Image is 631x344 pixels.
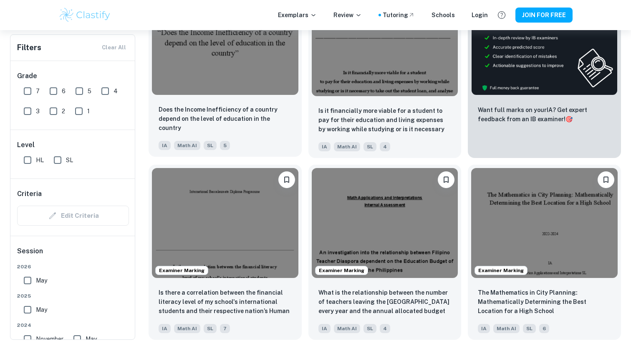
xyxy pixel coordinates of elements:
[204,324,217,333] span: SL
[515,8,573,23] button: JOIN FOR FREE
[149,165,302,340] a: Examiner MarkingPlease log in to bookmark exemplarsIs there a correlation between the financial l...
[66,155,73,165] span: SL
[86,334,97,344] span: May
[174,324,200,333] span: Math AI
[156,267,208,274] span: Examiner Marking
[220,141,230,150] span: 5
[87,107,90,116] span: 1
[438,171,454,188] button: Please log in to bookmark exemplars
[17,71,129,81] h6: Grade
[333,10,362,20] p: Review
[308,165,462,340] a: Examiner MarkingPlease log in to bookmark exemplarsWhat is the relationship between the number of...
[36,276,47,285] span: May
[471,168,618,278] img: Math AI IA example thumbnail: The Mathematics in City Planning: Mathem
[495,8,509,22] button: Help and Feedback
[523,324,536,333] span: SL
[278,10,317,20] p: Exemplars
[17,321,129,329] span: 2024
[334,142,360,151] span: Math AI
[17,206,129,226] div: Criteria filters are unavailable when searching by topic
[478,288,611,316] p: The Mathematics in City Planning: Mathematically Determining the Best Location for a High School
[565,116,573,122] span: 🎯
[475,267,527,274] span: Examiner Marking
[468,165,621,340] a: Examiner MarkingPlease log in to bookmark exemplarsThe Mathematics in City Planning: Mathematical...
[472,10,488,20] a: Login
[318,324,331,333] span: IA
[278,171,295,188] button: Please log in to bookmark exemplars
[432,10,455,20] a: Schools
[17,263,129,270] span: 2026
[315,267,368,274] span: Examiner Marking
[17,42,41,54] h6: Filters
[36,305,47,314] span: May
[174,141,200,150] span: Math AI
[334,324,360,333] span: Math AI
[62,107,65,116] span: 2
[380,324,390,333] span: 4
[312,168,458,278] img: Math AI IA example thumbnail: What is the relationship between the num
[493,324,520,333] span: Math AI
[380,142,390,151] span: 4
[159,288,292,316] p: Is there a correlation between the financial literacy level of my school's international students...
[204,141,217,150] span: SL
[159,324,171,333] span: IA
[363,142,376,151] span: SL
[17,292,129,300] span: 2025
[62,87,66,96] span: 6
[36,334,63,344] span: November
[363,324,376,333] span: SL
[36,107,40,116] span: 3
[383,10,415,20] a: Tutoring
[478,105,611,124] p: Want full marks on your IA ? Get expert feedback from an IB examiner!
[36,155,44,165] span: HL
[17,140,129,150] h6: Level
[88,87,91,96] span: 5
[17,189,42,199] h6: Criteria
[159,105,292,133] p: Does the Income Inefficiency of a country depend on the level of education in the country
[318,288,452,316] p: What is the relationship between the number of teachers leaving the Philippines every year and th...
[114,87,118,96] span: 4
[478,324,490,333] span: IA
[220,324,230,333] span: 7
[58,7,111,23] img: Clastify logo
[539,324,549,333] span: 6
[318,106,452,135] p: Is it financially more viable for a student to pay for their education and living expenses by wor...
[318,142,331,151] span: IA
[36,87,40,96] span: 7
[598,171,614,188] button: Please log in to bookmark exemplars
[152,168,298,278] img: Math AI IA example thumbnail: Is there a correlation between the finan
[17,246,129,263] h6: Session
[159,141,171,150] span: IA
